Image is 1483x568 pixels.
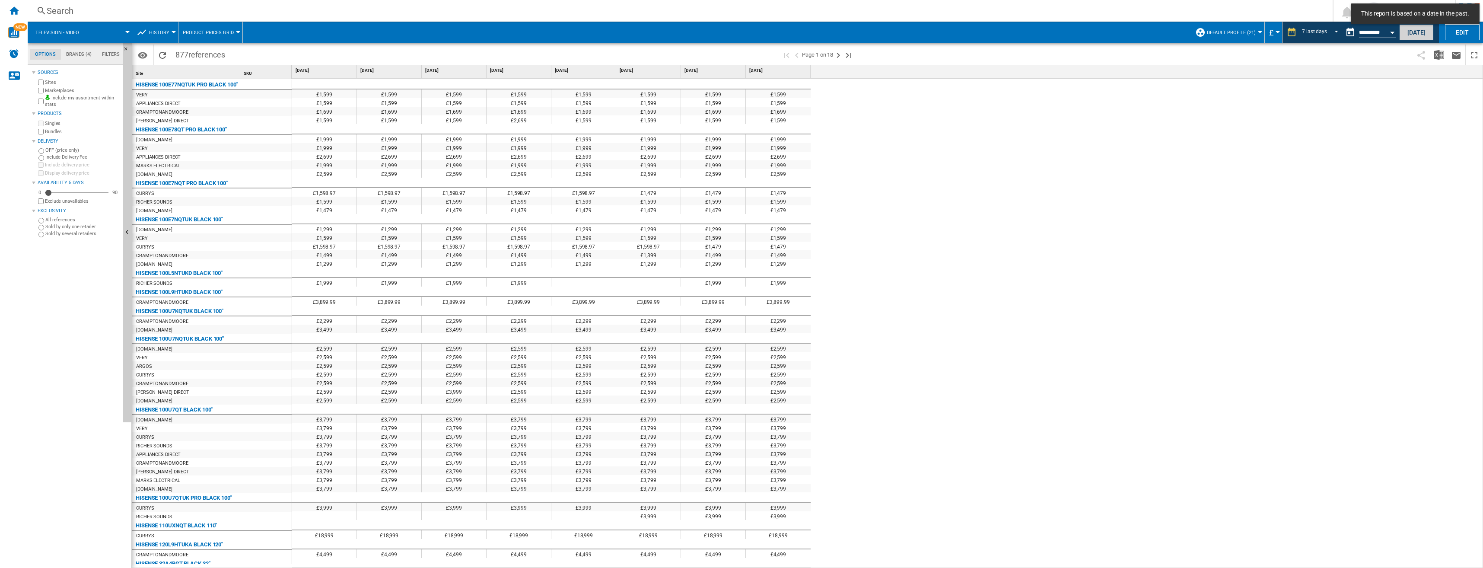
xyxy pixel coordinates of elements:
div: £1,599 [681,98,745,107]
div: £1,999 [357,160,421,169]
div: £1,599 [292,98,356,107]
button: [DATE] [1399,24,1434,40]
button: >Previous page [792,45,802,65]
div: £1,999 [487,278,551,287]
input: Display delivery price [38,170,44,176]
div: £2,599 [616,169,681,178]
span: Default profile (21) [1207,30,1256,35]
div: £1,599 [487,233,551,242]
span: £ [1269,28,1273,37]
div: 7 last days [1302,29,1327,35]
div: £1,999 [292,143,356,152]
div: £1,299 [681,224,745,233]
div: £1,299 [422,224,486,233]
div: £3,499 [551,325,616,333]
div: £1,599 [551,98,616,107]
div: £3,499 [681,325,745,333]
div: £1,999 [616,160,681,169]
button: Options [134,47,151,63]
div: £1,499 [551,250,616,259]
div: £2,299 [357,316,421,325]
div: HISENSE 100U7NQTUK BLACK 100'' [136,334,224,344]
div: History [137,22,174,43]
div: £1,299 [422,259,486,268]
div: £1,599 [292,197,356,205]
div: [DOMAIN_NAME] [136,226,172,234]
div: £1,599 [487,89,551,98]
md-select: REPORTS.WIZARD.STEPS.REPORT.STEPS.REPORT_OPTIONS.PERIOD: 7 last days [1301,26,1342,40]
img: wise-card.svg [8,27,19,38]
div: £1,599 [551,89,616,98]
div: £1,699 [422,107,486,115]
div: £1,999 [487,134,551,143]
label: Sold by only one retailer [45,223,120,230]
div: £1,499 [292,250,356,259]
div: £1,299 [746,224,811,233]
div: £1,599 [681,197,745,205]
div: £1,999 [746,134,811,143]
div: HISENSE 100L9HTUKD BLACK 100" [136,287,223,297]
div: Products [38,110,120,117]
div: £1,999 [422,160,486,169]
div: Television - video [32,22,127,43]
span: [DATE] [296,67,355,73]
button: Product prices grid [183,22,238,43]
div: [DOMAIN_NAME] [136,207,172,215]
div: £1,299 [551,224,616,233]
div: £1,598.97 [292,242,356,250]
div: £1,599 [616,115,681,124]
div: HISENSE 100E7NQTUK BLACK 100" [136,214,223,225]
div: CRAMPTONANDMOORE [136,252,188,260]
input: Singles [38,121,44,126]
button: Television - video [35,22,88,43]
div: £3,499 [616,325,681,333]
div: £1,699 [746,107,811,115]
div: £1,599 [292,89,356,98]
div: £1,999 [422,143,486,152]
div: £1,599 [616,233,681,242]
div: [DATE] [294,65,356,76]
div: £2,699 [487,152,551,160]
button: Reload [154,45,171,65]
div: [DATE] [423,65,486,76]
button: First page [781,45,792,65]
md-tab-item: Options [30,49,61,60]
div: £2,599 [746,169,811,178]
div: £1,599 [422,89,486,98]
div: Exclusivity [38,207,120,214]
span: [DATE] [749,67,809,73]
div: £1,599 [487,197,551,205]
div: £2,599 [681,169,745,178]
div: £1,599 [422,98,486,107]
div: £2,699 [422,152,486,160]
div: £1,999 [746,160,811,169]
div: £1,999 [357,134,421,143]
div: [DOMAIN_NAME] [136,136,172,144]
div: Search [47,5,1310,17]
div: Sort None [134,65,240,79]
span: [DATE] [620,67,679,73]
span: [DATE] [425,67,484,73]
div: £1,599 [487,98,551,107]
span: 877 [171,45,229,63]
input: Bundles [38,129,44,134]
div: Site Sort None [134,65,240,79]
div: £1,699 [487,107,551,115]
div: £1,599 [616,98,681,107]
div: £1,479 [746,205,811,214]
div: £3,499 [487,325,551,333]
div: £1,999 [681,278,745,287]
div: £2,299 [681,316,745,325]
label: Bundles [45,128,120,135]
input: Include delivery price [38,162,44,168]
div: SKU Sort None [242,65,292,79]
div: £2,599 [357,169,421,178]
div: £2,699 [616,152,681,160]
div: £1,299 [357,259,421,268]
div: £1,599 [746,89,811,98]
div: £1,598.97 [487,188,551,197]
div: HISENSE 100L5NTUKD BLACK 100" [136,268,223,278]
div: £1,999 [551,160,616,169]
button: Hide [123,43,134,59]
span: [DATE] [684,67,744,73]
